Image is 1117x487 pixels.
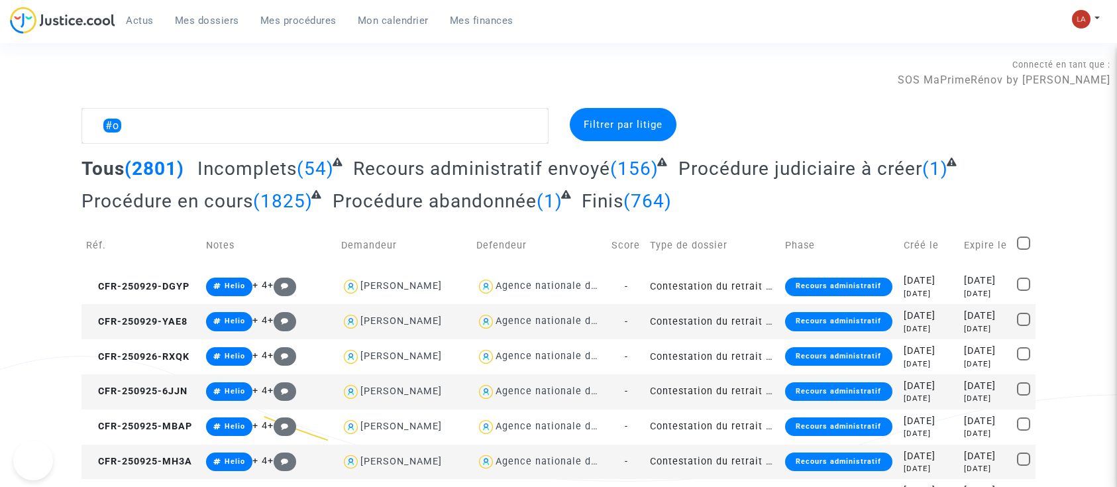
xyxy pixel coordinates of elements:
[476,347,496,366] img: icon-user.svg
[904,428,955,439] div: [DATE]
[81,190,253,212] span: Procédure en cours
[86,316,187,327] span: CFR-250929-YAE8
[785,417,892,436] div: Recours administratif
[625,281,628,292] span: -
[450,15,513,27] span: Mes finances
[607,222,645,269] td: Score
[496,456,641,467] div: Agence nationale de l'habitat
[225,457,245,466] span: Helio
[645,339,780,374] td: Contestation du retrait de [PERSON_NAME] par l'ANAH (mandataire)
[201,222,337,269] td: Notes
[785,347,892,366] div: Recours administratif
[268,455,296,466] span: +
[496,315,641,327] div: Agence nationale de l'habitat
[582,190,623,212] span: Finis
[904,463,955,474] div: [DATE]
[360,280,442,292] div: [PERSON_NAME]
[125,158,184,180] span: (2801)
[86,386,187,397] span: CFR-250925-6JJN
[678,158,922,180] span: Procédure judiciaire à créer
[904,358,955,370] div: [DATE]
[360,386,442,397] div: [PERSON_NAME]
[964,379,1008,394] div: [DATE]
[337,222,472,269] td: Demandeur
[13,441,53,480] iframe: Help Scout Beacon - Open
[904,323,955,335] div: [DATE]
[476,417,496,437] img: icon-user.svg
[904,379,955,394] div: [DATE]
[81,222,201,269] td: Réf.
[645,374,780,409] td: Contestation du retrait de [PERSON_NAME] par l'ANAH (mandataire)
[252,280,268,291] span: + 4
[126,15,154,27] span: Actus
[197,158,297,180] span: Incomplets
[584,119,663,131] span: Filtrer par litige
[1012,60,1110,70] span: Connecté en tant que :
[472,222,607,269] td: Defendeur
[268,350,296,361] span: +
[904,274,955,288] div: [DATE]
[333,190,537,212] span: Procédure abandonnée
[899,222,959,269] td: Créé le
[964,393,1008,404] div: [DATE]
[964,309,1008,323] div: [DATE]
[645,409,780,445] td: Contestation du retrait de [PERSON_NAME] par l'ANAH (mandataire)
[252,385,268,396] span: + 4
[964,358,1008,370] div: [DATE]
[252,455,268,466] span: + 4
[922,158,948,180] span: (1)
[904,344,955,358] div: [DATE]
[476,382,496,402] img: icon-user.svg
[645,269,780,304] td: Contestation du retrait de [PERSON_NAME] par l'ANAH (mandataire)
[964,288,1008,299] div: [DATE]
[964,323,1008,335] div: [DATE]
[341,382,360,402] img: icon-user.svg
[86,351,189,362] span: CFR-250926-RXQK
[225,422,245,431] span: Helio
[904,288,955,299] div: [DATE]
[341,417,360,437] img: icon-user.svg
[252,315,268,326] span: + 4
[964,344,1008,358] div: [DATE]
[904,414,955,429] div: [DATE]
[225,317,245,325] span: Helio
[260,15,337,27] span: Mes procédures
[253,190,313,212] span: (1825)
[341,347,360,366] img: icon-user.svg
[360,315,442,327] div: [PERSON_NAME]
[360,456,442,467] div: [PERSON_NAME]
[225,352,245,360] span: Helio
[164,11,250,30] a: Mes dossiers
[625,351,628,362] span: -
[785,312,892,331] div: Recours administratif
[959,222,1013,269] td: Expire le
[780,222,899,269] td: Phase
[268,315,296,326] span: +
[623,190,672,212] span: (764)
[785,382,892,401] div: Recours administratif
[347,11,439,30] a: Mon calendrier
[86,456,192,467] span: CFR-250925-MH3A
[268,385,296,396] span: +
[964,463,1008,474] div: [DATE]
[625,456,628,467] span: -
[625,316,628,327] span: -
[496,280,641,292] div: Agence nationale de l'habitat
[496,421,641,432] div: Agence nationale de l'habitat
[645,445,780,480] td: Contestation du retrait de [PERSON_NAME] par l'ANAH (mandataire)
[476,453,496,472] img: icon-user.svg
[360,351,442,362] div: [PERSON_NAME]
[341,453,360,472] img: icon-user.svg
[610,158,659,180] span: (156)
[476,312,496,331] img: icon-user.svg
[785,453,892,471] div: Recours administratif
[341,312,360,331] img: icon-user.svg
[904,393,955,404] div: [DATE]
[785,278,892,296] div: Recours administratif
[625,386,628,397] span: -
[341,277,360,296] img: icon-user.svg
[964,274,1008,288] div: [DATE]
[81,158,125,180] span: Tous
[252,350,268,361] span: + 4
[268,280,296,291] span: +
